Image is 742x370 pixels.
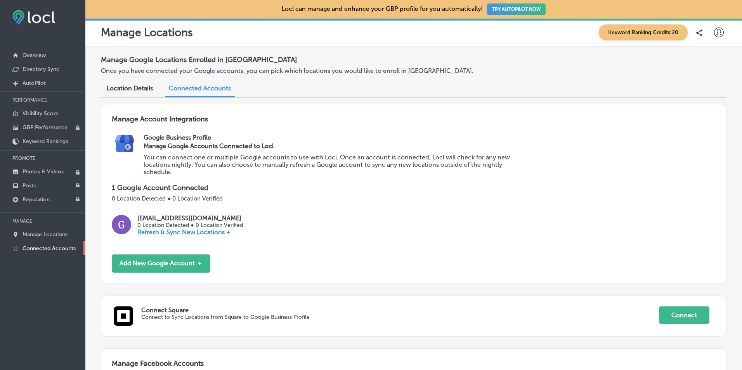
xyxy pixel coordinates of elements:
[101,67,508,74] p: Once you have connected your Google accounts, you can pick which locations you would like to enro...
[137,222,243,228] p: 0 Location Detected ● 0 Location Verified
[101,52,726,67] h2: Manage Google Locations Enrolled in [GEOGRAPHIC_DATA]
[487,3,546,15] button: TRY AUTOPILOT NOW
[23,168,64,175] p: Photos & Videos
[144,134,715,141] h2: Google Business Profile
[659,306,709,324] button: Connect
[112,183,716,192] p: 1 Google Account Connected
[23,66,59,73] p: Directory Sync
[23,110,59,117] p: Visibility Score
[23,124,68,131] p: GBP Performance
[107,85,153,92] span: Location Details
[169,85,231,92] span: Connected Accounts
[23,138,68,145] p: Keyword Rankings
[141,306,659,314] p: Connect Square
[23,52,46,59] p: Overview
[23,231,68,238] p: Manage Locations
[599,24,688,40] span: Keyword Ranking Credits: 20
[23,245,76,252] p: Connected Accounts
[112,115,716,134] h3: Manage Account Integrations
[141,314,555,320] p: Connect to Sync Locations from Square to Google Business Profile
[137,214,243,222] p: [EMAIL_ADDRESS][DOMAIN_NAME]
[12,10,55,24] img: fda3e92497d09a02dc62c9cd864e3231.png
[23,80,46,86] p: AutoPilot
[23,182,36,189] p: Posts
[144,142,515,150] h3: Manage Google Accounts Connected to Locl
[101,26,193,39] p: Manage Locations
[23,196,50,203] p: Reputation
[144,154,515,176] p: You can connect one or multiple Google accounts to use with Locl. Once an account is connected, L...
[112,254,210,273] button: Add New Google Account ＋
[137,228,243,236] p: Refresh & Sync New Locations +
[112,195,716,202] p: 0 Location Detected ● 0 Location Verified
